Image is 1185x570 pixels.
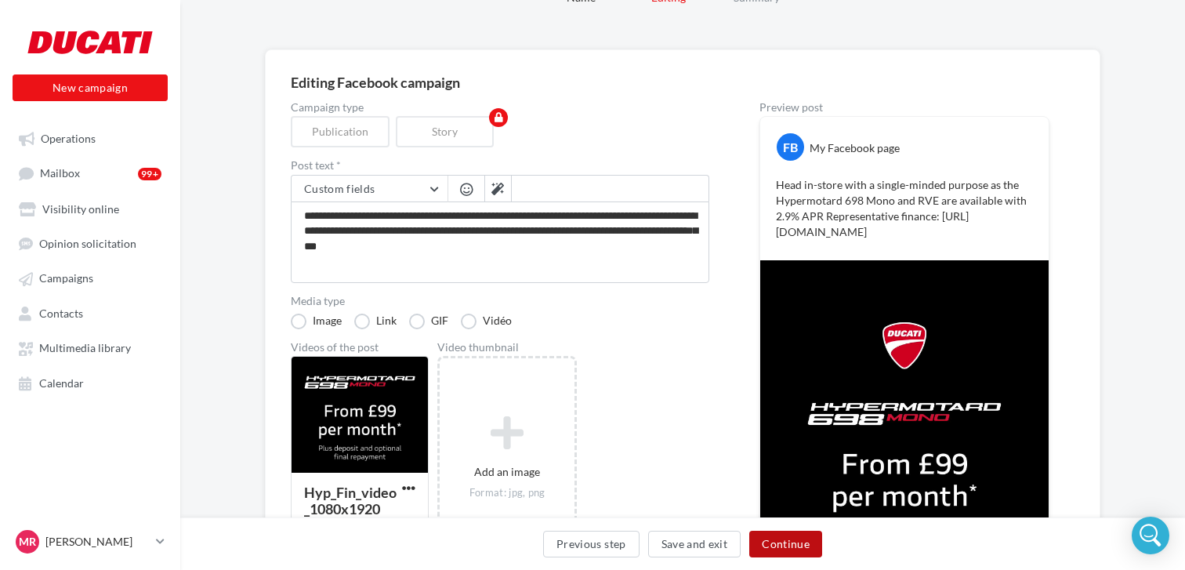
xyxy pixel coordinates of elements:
a: Calendar [9,369,171,397]
button: New campaign [13,74,168,101]
span: Mailbox [40,167,80,180]
a: Visibility online [9,194,171,223]
span: Multimedia library [39,342,131,355]
a: Operations [9,124,171,152]
label: Image [291,314,342,329]
div: FB [777,133,804,161]
a: MR [PERSON_NAME] [13,527,168,557]
a: Opinion solicitation [9,229,171,257]
p: Head in-store with a single-minded purpose as the Hypermotard 698 Mono and RVE are available with... [776,177,1033,240]
a: Contacts [9,299,171,327]
label: Campaign type [291,102,709,113]
span: Visibility online [42,202,119,216]
button: Continue [749,531,822,557]
a: Multimedia library [9,333,171,361]
div: Hyp_Fin_video_1080x1920 [304,484,397,517]
div: Preview post [759,102,1049,113]
span: Calendar [39,376,84,390]
span: MR [19,534,36,550]
span: Opinion solicitation [39,237,136,250]
span: Contacts [39,307,83,320]
button: Previous step [543,531,640,557]
div: Videos of the post [291,342,429,353]
button: Custom fields [292,176,448,202]
div: Editing Facebook campaign [291,75,1074,89]
label: GIF [409,314,448,329]
span: Operations [41,132,96,145]
div: Video thumbnail [437,342,577,353]
a: Campaigns [9,263,171,292]
button: Save and exit [648,531,741,557]
div: My Facebook page [810,140,900,156]
p: [PERSON_NAME] [45,534,150,550]
span: Campaigns [39,272,93,285]
a: Mailbox99+ [9,158,171,187]
label: Link [354,314,397,329]
div: Open Intercom Messenger [1132,517,1169,554]
label: Media type [291,296,709,307]
div: 99+ [138,168,161,180]
label: Post text * [291,160,709,171]
span: Custom fields [304,182,375,195]
label: Vidéo [461,314,512,329]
